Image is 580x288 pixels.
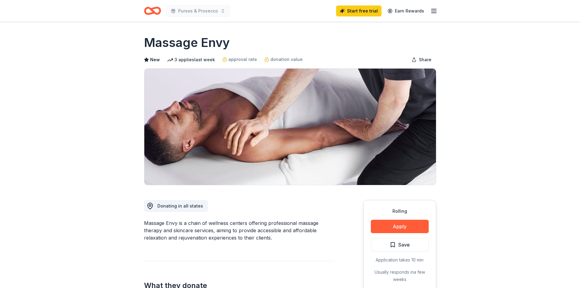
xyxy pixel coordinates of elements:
[178,7,218,15] span: Purses & Prosecco
[167,56,215,63] div: 3 applies last week
[371,238,429,251] button: Save
[371,208,429,215] div: Rolling
[228,56,257,63] span: approval rate
[371,256,429,264] div: Application takes 10 min
[264,56,303,63] a: donation value
[407,54,436,66] button: Share
[384,5,428,16] a: Earn Rewards
[270,56,303,63] span: donation value
[144,4,161,18] a: Home
[144,69,436,185] img: Image for Massage Envy
[157,203,203,208] span: Donating in all states
[144,219,334,241] div: Massage Envy is a chain of wellness centers offering professional massage therapy and skincare se...
[398,241,410,249] span: Save
[371,220,429,233] button: Apply
[150,56,160,63] span: New
[144,34,230,51] h1: Massage Envy
[166,5,230,17] button: Purses & Prosecco
[371,268,429,283] div: Usually responds in a few weeks
[336,5,381,16] a: Start free trial
[222,56,257,63] a: approval rate
[419,56,431,63] span: Share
